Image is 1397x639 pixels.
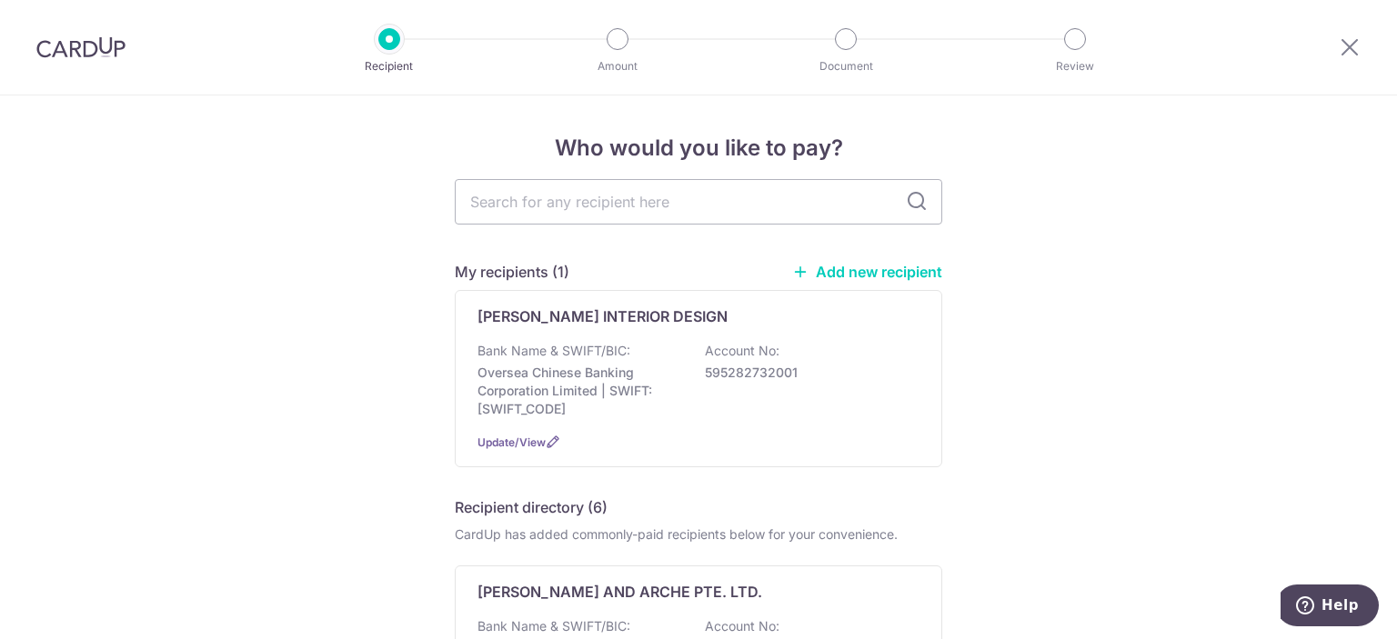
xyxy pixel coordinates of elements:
img: CardUp [36,36,126,58]
a: Add new recipient [792,263,942,281]
p: [PERSON_NAME] INTERIOR DESIGN [477,305,728,327]
p: Document [779,57,913,75]
input: Search for any recipient here [455,179,942,225]
p: Recipient [322,57,457,75]
iframe: Opens a widget where you can find more information [1281,584,1379,630]
p: [PERSON_NAME] AND ARCHE PTE. LTD. [477,581,762,603]
div: CardUp has added commonly-paid recipients below for your convenience. [455,525,942,544]
p: 595282732001 [705,364,909,382]
h4: Who would you like to pay? [455,132,942,165]
p: Bank Name & SWIFT/BIC: [477,617,630,635]
p: Amount [550,57,685,75]
p: Review [1008,57,1142,75]
p: Account No: [705,342,779,360]
p: Account No: [705,617,779,635]
a: Update/View [477,435,546,449]
p: Bank Name & SWIFT/BIC: [477,342,630,360]
h5: Recipient directory (6) [455,496,608,518]
h5: My recipients (1) [455,261,569,283]
p: Oversea Chinese Banking Corporation Limited | SWIFT: [SWIFT_CODE] [477,364,681,418]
